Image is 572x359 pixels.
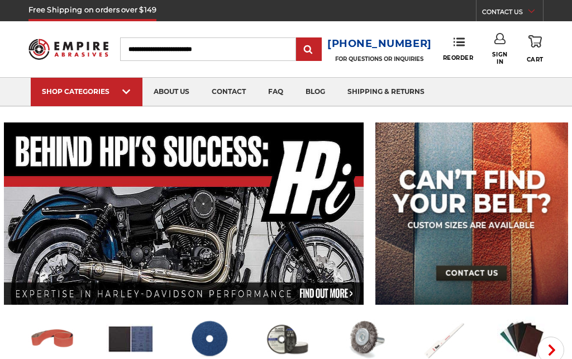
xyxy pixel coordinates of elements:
p: FOR QUESTIONS OR INQUIRIES [327,55,432,63]
span: Cart [527,56,544,63]
a: CONTACT US [482,6,543,21]
a: contact [201,78,257,106]
span: Reorder [443,54,474,62]
a: shipping & returns [336,78,436,106]
a: faq [257,78,294,106]
a: blog [294,78,336,106]
a: about us [142,78,201,106]
a: [PHONE_NUMBER] [327,36,432,52]
a: Reorder [443,37,474,61]
span: Sign In [488,51,512,65]
a: Cart [527,33,544,65]
img: Banner for an interview featuring Horsepower Inc who makes Harley performance upgrades featured o... [4,122,364,305]
img: Empire Abrasives [28,34,108,65]
img: promo banner for custom belts. [375,122,569,305]
div: SHOP CATEGORIES [42,87,131,96]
